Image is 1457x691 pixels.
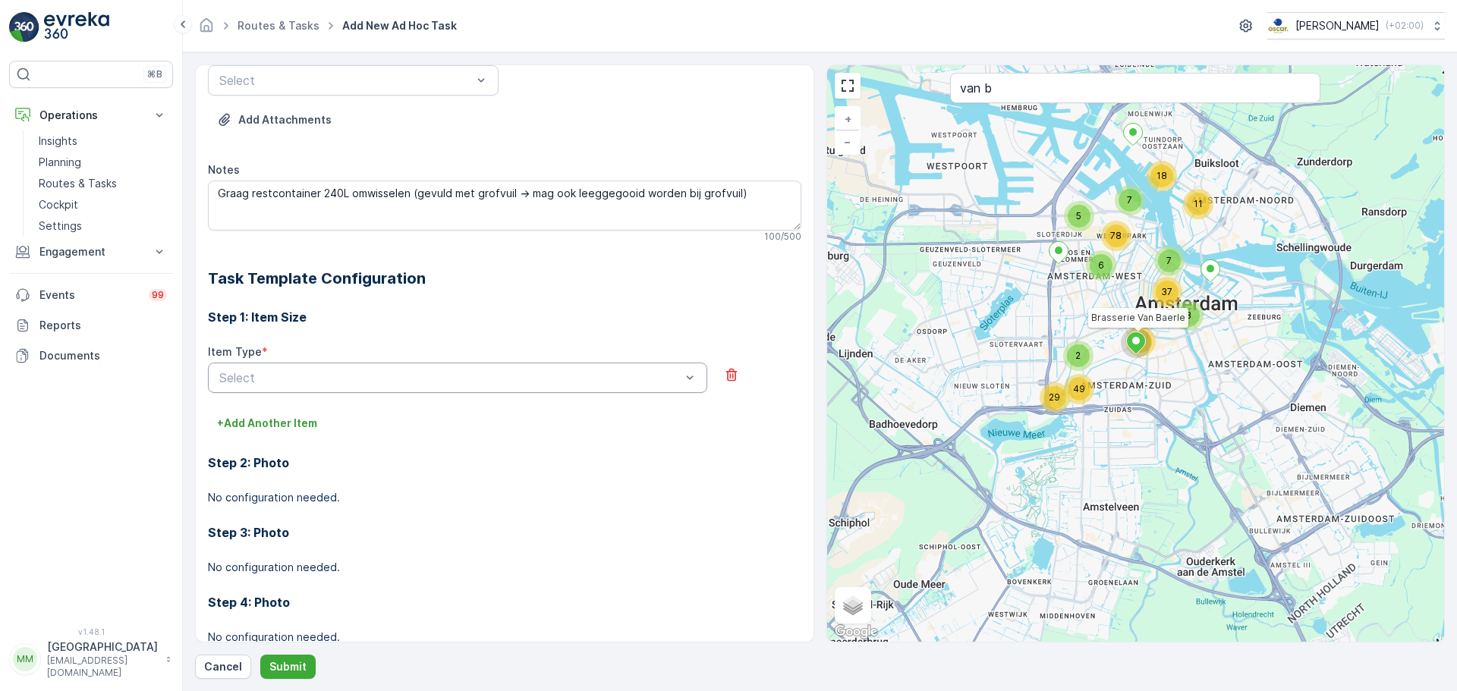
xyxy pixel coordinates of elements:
[39,348,167,363] p: Documents
[208,490,801,505] p: No configuration needed.
[33,173,173,194] a: Routes & Tasks
[39,133,77,149] p: Insights
[1166,255,1172,266] span: 7
[1267,12,1445,39] button: [PERSON_NAME](+02:00)
[219,71,472,90] p: Select
[238,19,319,32] a: Routes & Tasks
[208,593,801,611] h3: Step 4: Photo
[13,647,37,671] div: MM
[1161,286,1172,297] span: 37
[1086,250,1116,281] div: 6
[208,181,801,231] textarea: Graag restcontainer 240L omwisselen (gevuld met grofvuil -> mag ook leeggegooid worden bij grofvuil)
[845,112,851,125] span: +
[836,130,859,153] a: Zoom Out
[1185,309,1191,321] span: 8
[9,237,173,267] button: Engagement
[1173,300,1204,331] div: 8
[339,18,460,33] span: Add New Ad Hoc Task
[39,155,81,170] p: Planning
[208,630,801,645] p: No configuration needed.
[1156,170,1167,181] span: 18
[33,130,173,152] a: Insights
[39,197,78,212] p: Cockpit
[1154,246,1185,276] div: 7
[1183,189,1213,219] div: 11
[219,369,681,387] p: Select
[9,100,173,130] button: Operations
[1064,201,1094,231] div: 5
[9,280,173,310] a: Events99
[39,108,143,123] p: Operations
[1049,391,1060,403] span: 29
[831,622,881,642] img: Google
[1110,230,1122,241] span: 78
[195,655,251,679] button: Cancel
[208,267,801,290] h2: Task Template Configuration
[1152,277,1182,307] div: 37
[1147,161,1177,191] div: 18
[764,231,801,243] p: 100 / 500
[260,655,316,679] button: Submit
[1115,185,1145,215] div: 7
[39,244,143,259] p: Engagement
[208,411,326,435] button: +Add Another Item
[836,108,859,130] a: Zoom In
[208,560,801,575] p: No configuration needed.
[269,659,307,674] p: Submit
[47,639,158,655] p: [GEOGRAPHIC_DATA]
[836,74,859,97] a: View Fullscreen
[1386,20,1424,32] p: ( +02:00 )
[950,73,1320,103] input: Search address or service points
[39,287,140,303] p: Events
[1101,221,1131,251] div: 78
[1125,326,1156,356] div: 54
[39,218,82,234] p: Settings
[217,416,317,431] p: + Add Another Item
[204,659,242,674] p: Cancel
[9,12,39,42] img: logo
[1194,198,1203,209] span: 11
[47,655,158,679] p: [EMAIL_ADDRESS][DOMAIN_NAME]
[208,454,801,472] h3: Step 2: Photo
[208,163,240,176] label: Notes
[844,135,851,148] span: −
[1075,350,1081,361] span: 2
[208,108,341,132] button: Upload File
[238,112,332,127] p: Add Attachments
[9,627,173,636] span: v 1.48.1
[208,308,801,326] h3: Step 1: Item Size
[39,176,117,191] p: Routes & Tasks
[1267,17,1289,34] img: basis-logo_rgb2x.png
[208,523,801,542] h3: Step 3: Photo
[1063,341,1094,371] div: 2
[1073,383,1085,394] span: 49
[1098,259,1104,271] span: 6
[9,639,173,679] button: MM[GEOGRAPHIC_DATA][EMAIL_ADDRESS][DOMAIN_NAME]
[1295,18,1380,33] p: [PERSON_NAME]
[33,194,173,215] a: Cockpit
[1076,210,1081,221] span: 5
[198,23,215,36] a: Homepage
[33,215,173,237] a: Settings
[33,152,173,173] a: Planning
[1127,194,1132,206] span: 7
[9,341,173,371] a: Documents
[831,622,881,642] a: Open this area in Google Maps (opens a new window)
[152,289,164,301] p: 99
[147,68,162,80] p: ⌘B
[1064,374,1094,404] div: 49
[208,345,262,358] label: Item Type
[44,12,109,42] img: logo_light-DOdMpM7g.png
[1040,382,1070,413] div: 29
[9,310,173,341] a: Reports
[836,589,870,622] a: Layers
[39,318,167,333] p: Reports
